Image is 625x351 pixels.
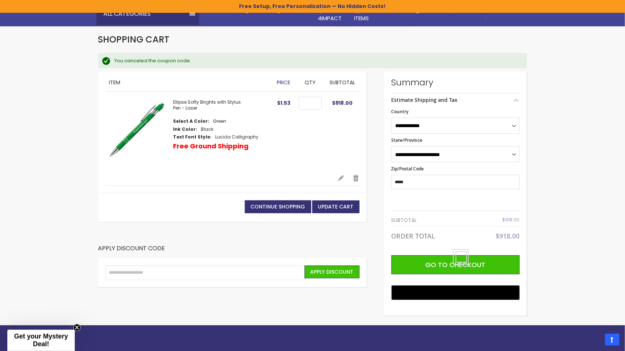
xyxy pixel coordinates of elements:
span: Apply Discount [310,268,354,276]
button: Buy with GPay [391,285,520,300]
dd: Lucida Calligraphy [216,134,259,140]
span: Country [391,108,409,115]
span: Rush [423,7,437,15]
span: Pencils [286,7,306,15]
a: Continue Shopping [245,200,311,213]
div: You canceled the coupon code. [115,58,520,64]
strong: Apply Discount Code [98,244,165,258]
span: $1.53 [277,99,290,107]
a: Ellipse Softy Brights with Stylus Pen - Laser [173,99,241,111]
span: Zip/Postal Code [391,166,424,172]
span: State/Province [391,137,423,143]
dt: Text Font Style [173,134,212,140]
span: $918.00 [332,99,353,107]
strong: Estimate Shipping and Tax [391,96,458,103]
a: 4PROMOTIONALITEMS [349,3,410,27]
div: All Categories [96,3,199,25]
img: Ellipse Softy Brights with Stylus Pen - Laser-Green [106,99,166,160]
span: Item [109,79,121,86]
span: Shopping Cart [98,33,170,45]
span: Qty [305,79,316,86]
a: Top [605,334,620,346]
dd: Black [201,126,214,132]
a: Ellipse Softy Brights with Stylus Pen - Laser-Green [106,99,173,167]
dt: Ink Color [173,126,198,132]
button: Update Cart [312,200,360,213]
span: Pens [254,7,267,15]
span: Continue Shopping [251,203,305,210]
span: Specials [456,7,480,15]
span: Price [277,79,291,86]
span: 4Pens 4impact [318,7,343,22]
span: Home [220,7,235,15]
button: Close teaser [73,324,81,331]
p: Free Ground Shipping [173,142,249,151]
dd: Green [213,118,227,124]
span: Get your Mystery Deal! [14,333,68,348]
dt: Select A Color [173,118,210,124]
a: 4Pens4impact [312,3,349,27]
div: Get your Mystery Deal!Close teaser [7,330,75,351]
strong: Summary [391,77,520,88]
span: Blog [492,7,506,15]
span: Update Cart [318,203,354,210]
span: Subtotal [330,79,356,86]
span: 4PROMOTIONAL ITEMS [354,7,404,22]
